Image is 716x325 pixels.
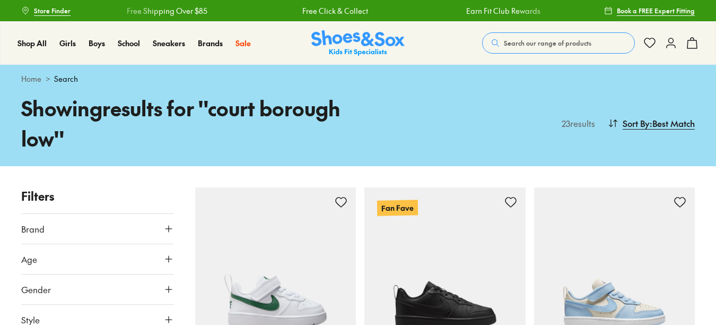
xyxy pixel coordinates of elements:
[153,38,185,48] span: Sneakers
[118,38,140,49] a: School
[623,117,650,130] span: Sort By
[126,5,206,16] a: Free Shipping Over $85
[235,38,251,49] a: Sale
[482,32,635,54] button: Search our range of products
[18,38,47,49] a: Shop All
[311,30,405,56] a: Shoes & Sox
[89,38,105,49] a: Boys
[301,5,367,16] a: Free Click & Collect
[21,1,71,20] a: Store Finder
[21,244,174,274] button: Age
[650,117,695,130] span: : Best Match
[21,187,174,205] p: Filters
[198,38,223,48] span: Brands
[311,30,405,56] img: SNS_Logo_Responsive.svg
[118,38,140,48] span: School
[557,117,595,130] p: 23 results
[504,38,591,48] span: Search our range of products
[21,73,695,84] div: >
[608,112,695,135] button: Sort By:Best Match
[235,38,251,48] span: Sale
[18,38,47,48] span: Shop All
[153,38,185,49] a: Sneakers
[21,73,41,84] a: Home
[21,253,37,266] span: Age
[21,214,174,244] button: Brand
[604,1,695,20] a: Book a FREE Expert Fitting
[59,38,76,48] span: Girls
[21,275,174,304] button: Gender
[89,38,105,48] span: Boys
[377,200,418,216] p: Fan Fave
[617,6,695,15] span: Book a FREE Expert Fitting
[59,38,76,49] a: Girls
[21,283,51,296] span: Gender
[21,93,358,153] h1: Showing results for " court borough low "
[54,73,78,84] span: Search
[34,6,71,15] span: Store Finder
[21,223,45,235] span: Brand
[465,5,539,16] a: Earn Fit Club Rewards
[198,38,223,49] a: Brands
